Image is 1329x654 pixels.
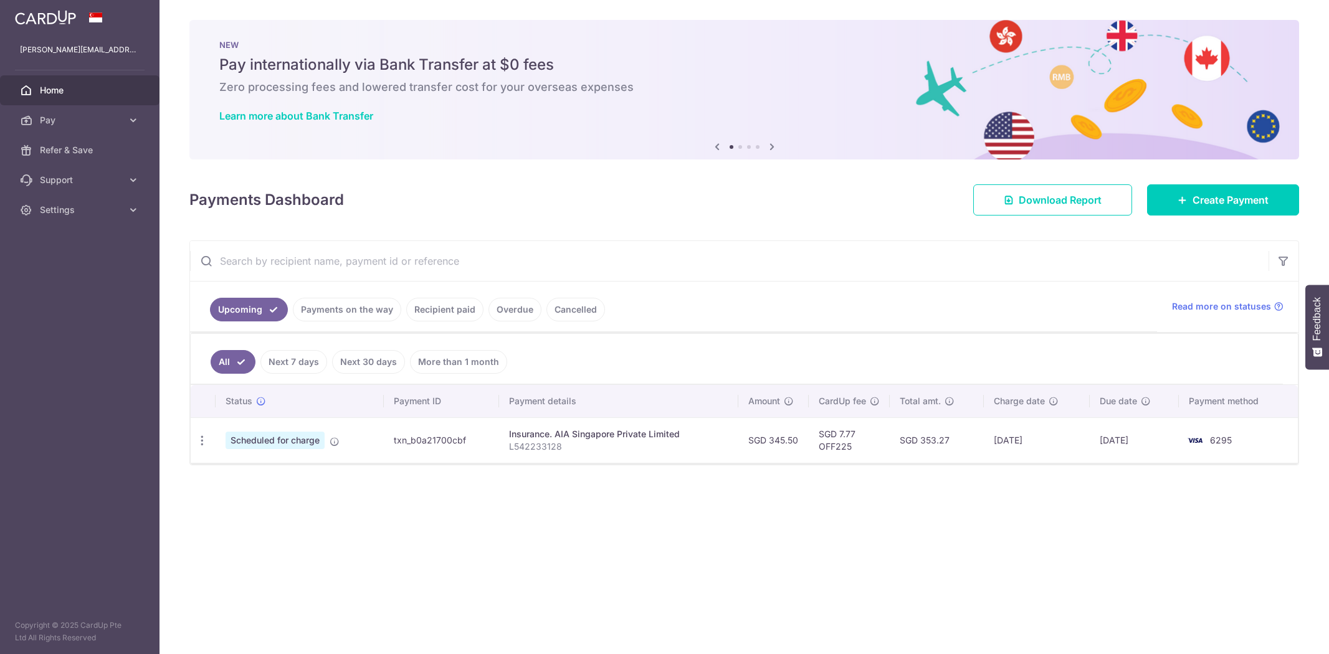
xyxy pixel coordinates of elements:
[410,350,507,374] a: More than 1 month
[748,395,780,407] span: Amount
[260,350,327,374] a: Next 7 days
[1179,385,1298,417] th: Payment method
[384,385,500,417] th: Payment ID
[190,241,1269,281] input: Search by recipient name, payment id or reference
[219,40,1269,50] p: NEW
[1147,184,1299,216] a: Create Payment
[1193,192,1269,207] span: Create Payment
[1210,435,1232,445] span: 6295
[15,10,76,25] img: CardUp
[1305,285,1329,369] button: Feedback - Show survey
[189,189,344,211] h4: Payments Dashboard
[738,417,809,463] td: SGD 345.50
[219,55,1269,75] h5: Pay internationally via Bank Transfer at $0 fees
[219,110,373,122] a: Learn more about Bank Transfer
[1090,417,1179,463] td: [DATE]
[809,417,890,463] td: SGD 7.77 OFF225
[973,184,1132,216] a: Download Report
[1100,395,1137,407] span: Due date
[40,144,122,156] span: Refer & Save
[890,417,984,463] td: SGD 353.27
[189,20,1299,159] img: Bank transfer banner
[1172,300,1284,313] a: Read more on statuses
[546,298,605,321] a: Cancelled
[226,432,325,449] span: Scheduled for charge
[332,350,405,374] a: Next 30 days
[384,417,500,463] td: txn_b0a21700cbf
[488,298,541,321] a: Overdue
[210,298,288,321] a: Upcoming
[994,395,1045,407] span: Charge date
[40,114,122,126] span: Pay
[900,395,941,407] span: Total amt.
[1312,297,1323,341] span: Feedback
[1183,433,1208,448] img: Bank Card
[226,395,252,407] span: Status
[40,84,122,97] span: Home
[40,174,122,186] span: Support
[1019,192,1102,207] span: Download Report
[819,395,866,407] span: CardUp fee
[1172,300,1271,313] span: Read more on statuses
[40,204,122,216] span: Settings
[499,385,738,417] th: Payment details
[20,44,140,56] p: [PERSON_NAME][EMAIL_ADDRESS][DOMAIN_NAME]
[509,440,728,453] p: L542233128
[219,80,1269,95] h6: Zero processing fees and lowered transfer cost for your overseas expenses
[509,428,728,440] div: Insurance. AIA Singapore Private Limited
[984,417,1090,463] td: [DATE]
[211,350,255,374] a: All
[406,298,483,321] a: Recipient paid
[293,298,401,321] a: Payments on the way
